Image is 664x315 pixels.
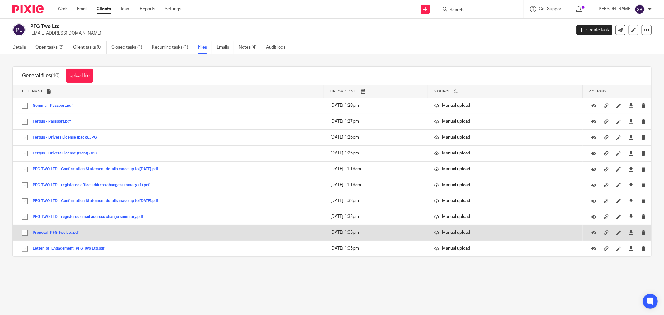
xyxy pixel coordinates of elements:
[597,6,632,12] p: [PERSON_NAME]
[19,227,31,239] input: Select
[434,166,577,172] p: Manual upload
[19,100,31,112] input: Select
[33,199,163,203] button: PFG TWO LTD - Confirmation Statement details made up to [DATE].pdf
[330,245,422,252] p: [DATE] 1:05pm
[33,247,109,251] button: Letter_of_Engagement_PFG Two Ltd.pdf
[51,73,60,78] span: (10)
[589,90,607,93] span: Actions
[629,229,633,236] a: Download
[434,214,577,220] p: Manual upload
[434,150,577,156] p: Manual upload
[33,167,163,172] button: PFG TWO LTD - Confirmation Statement details made up to [DATE].pdf
[434,245,577,252] p: Manual upload
[19,243,31,255] input: Select
[33,183,154,187] button: PFG TWO LTD - registered office address change summary (1).pdf
[33,151,102,156] button: Fergus - Drivers License (front).JPG
[434,229,577,236] p: Manual upload
[330,229,422,236] p: [DATE] 1:05pm
[19,163,31,175] input: Select
[140,6,155,12] a: Reports
[152,41,193,54] a: Recurring tasks (1)
[330,90,358,93] span: Upload date
[33,215,148,219] button: PFG TWO LTD - registered email address change summary.pdf
[66,69,93,83] button: Upload file
[330,102,422,109] p: [DATE] 1:28pm
[576,25,612,35] a: Create task
[239,41,261,54] a: Notes (4)
[22,90,44,93] span: File name
[629,214,633,220] a: Download
[330,118,422,125] p: [DATE] 1:27pm
[19,116,31,128] input: Select
[539,7,563,11] span: Get Support
[629,118,633,125] a: Download
[330,166,422,172] p: [DATE] 11:19am
[434,182,577,188] p: Manual upload
[12,41,31,54] a: Details
[19,148,31,159] input: Select
[12,5,44,13] img: Pixie
[19,132,31,143] input: Select
[111,41,147,54] a: Closed tasks (1)
[120,6,130,12] a: Team
[97,6,111,12] a: Clients
[77,6,87,12] a: Email
[629,198,633,204] a: Download
[330,150,422,156] p: [DATE] 1:26pm
[30,23,459,30] h2: PFG Two Ltd
[33,135,101,140] button: Fergus - Drivers License (back).JPG
[266,41,290,54] a: Audit logs
[434,118,577,125] p: Manual upload
[33,120,76,124] button: Fergus - Passport.pdf
[629,134,633,140] a: Download
[198,41,212,54] a: Files
[73,41,107,54] a: Client tasks (0)
[629,182,633,188] a: Download
[629,102,633,109] a: Download
[635,4,645,14] img: svg%3E
[629,166,633,172] a: Download
[434,134,577,140] p: Manual upload
[449,7,505,13] input: Search
[629,150,633,156] a: Download
[12,23,26,36] img: svg%3E
[434,198,577,204] p: Manual upload
[330,134,422,140] p: [DATE] 1:26pm
[33,231,84,235] button: Proposal_PFG Two Ltd.pdf
[19,195,31,207] input: Select
[217,41,234,54] a: Emails
[19,179,31,191] input: Select
[330,182,422,188] p: [DATE] 11:19am
[434,90,451,93] span: Source
[19,211,31,223] input: Select
[330,198,422,204] p: [DATE] 1:33pm
[330,214,422,220] p: [DATE] 1:33pm
[58,6,68,12] a: Work
[434,102,577,109] p: Manual upload
[33,104,78,108] button: Gemma - Passport.pdf
[35,41,68,54] a: Open tasks (3)
[30,30,567,36] p: [EMAIL_ADDRESS][DOMAIN_NAME]
[22,73,60,79] h1: General files
[629,245,633,252] a: Download
[165,6,181,12] a: Settings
